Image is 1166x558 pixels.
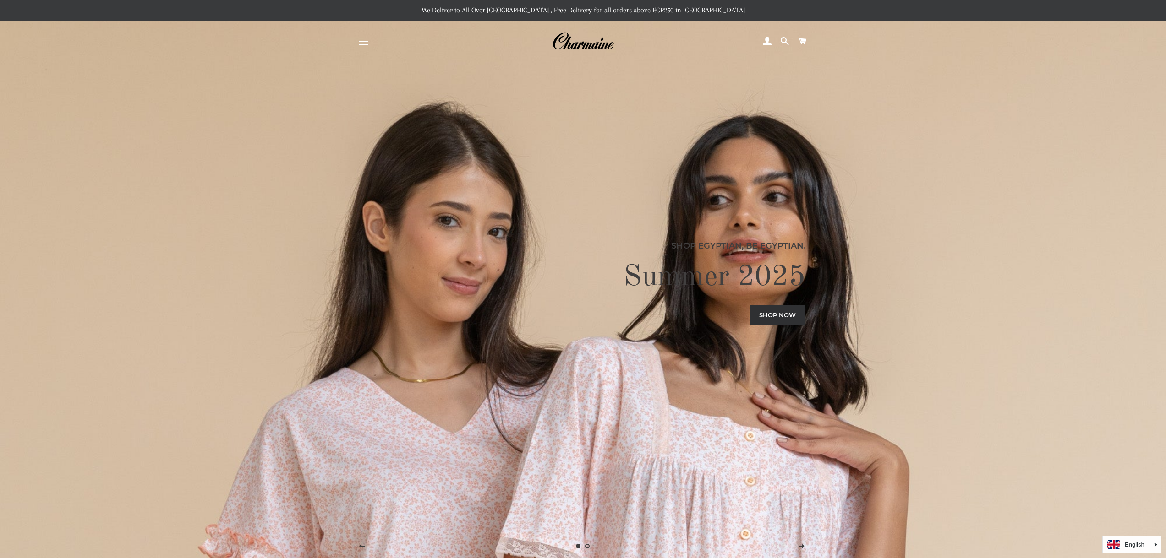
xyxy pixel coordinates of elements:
button: Next slide [790,535,813,558]
a: Shop now [750,305,805,325]
i: English [1125,542,1144,547]
p: Shop Egyptian, Be Egyptian. [361,239,805,252]
a: Load slide 2 [583,542,592,551]
h2: Summer 2025 [361,259,805,296]
a: English [1107,540,1156,549]
button: Previous slide [350,535,373,558]
a: Slide 1, current [574,542,583,551]
img: Charmaine Egypt [552,31,614,51]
